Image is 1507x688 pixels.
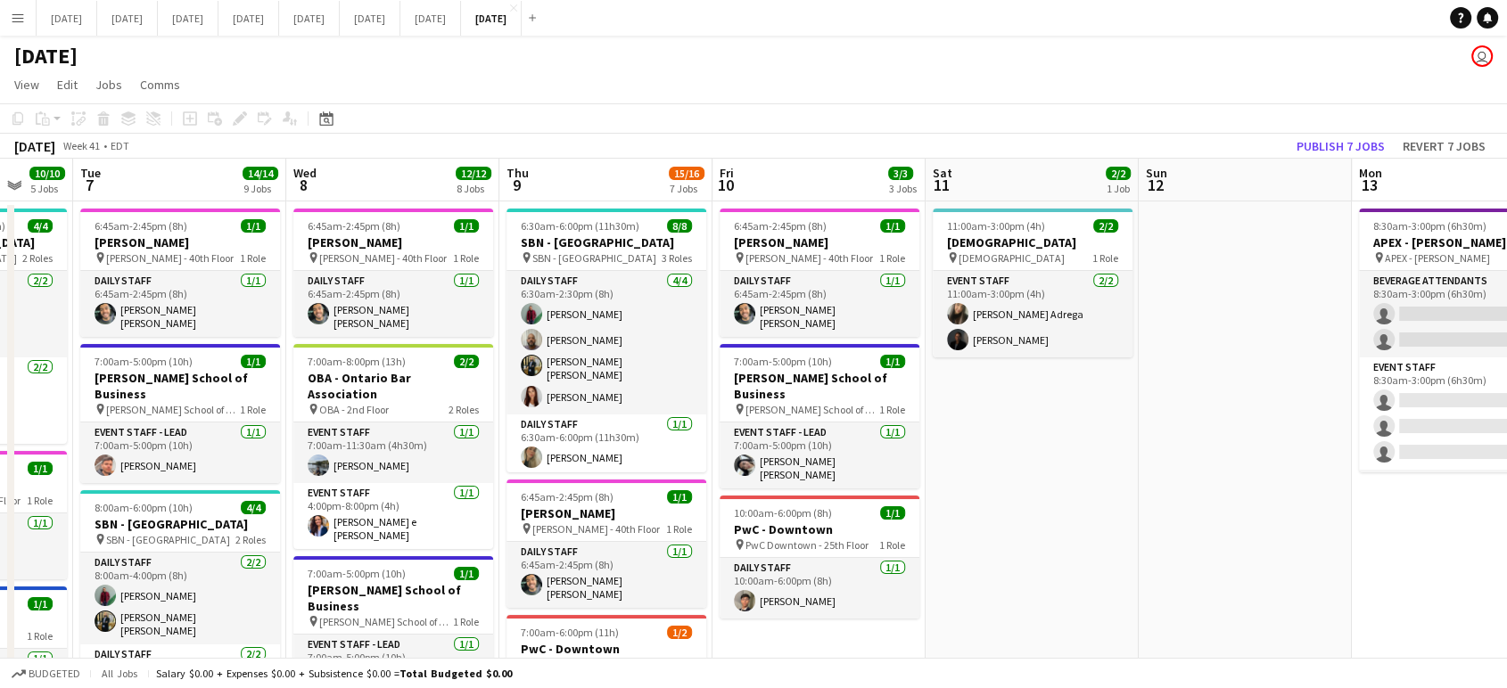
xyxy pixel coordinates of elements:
span: All jobs [98,667,141,680]
button: [DATE] [97,1,158,36]
span: View [14,77,39,93]
span: Edit [57,77,78,93]
span: Budgeted [29,668,80,680]
button: Budgeted [9,664,83,684]
a: Jobs [88,73,129,96]
button: [DATE] [340,1,400,36]
div: EDT [111,139,129,152]
span: Week 41 [59,139,103,152]
span: Total Budgeted $0.00 [399,667,512,680]
button: [DATE] [218,1,279,36]
a: Comms [133,73,187,96]
app-user-avatar: Jolanta Rokowski [1471,45,1493,67]
a: View [7,73,46,96]
a: Edit [50,73,85,96]
button: Publish 7 jobs [1289,135,1392,158]
div: Salary $0.00 + Expenses $0.00 + Subsistence $0.00 = [156,667,512,680]
span: Jobs [95,77,122,93]
div: [DATE] [14,137,55,155]
button: [DATE] [461,1,522,36]
h1: [DATE] [14,43,78,70]
button: Revert 7 jobs [1396,135,1493,158]
button: [DATE] [279,1,340,36]
button: [DATE] [158,1,218,36]
button: [DATE] [400,1,461,36]
button: [DATE] [37,1,97,36]
span: Comms [140,77,180,93]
